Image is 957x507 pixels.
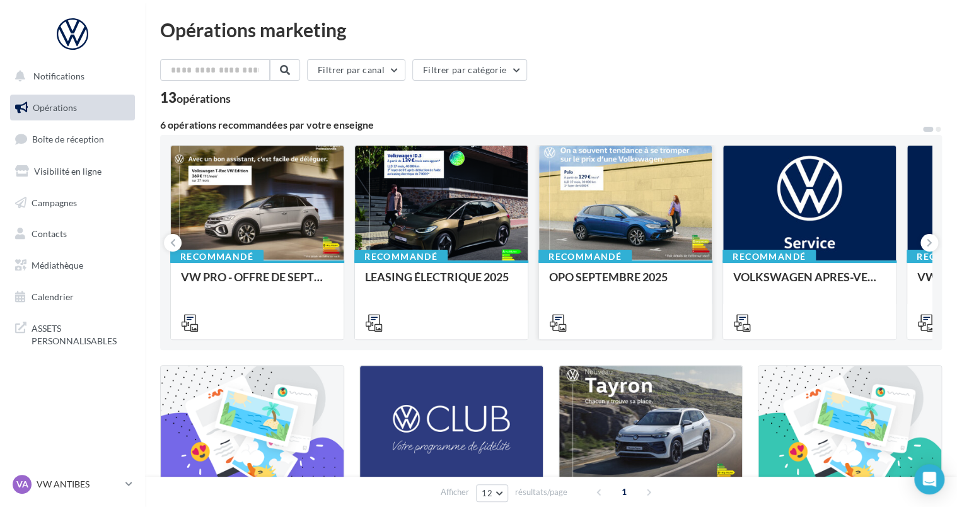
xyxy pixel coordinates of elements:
[32,320,130,347] span: ASSETS PERSONNALISABLES
[307,59,405,81] button: Filtrer par canal
[181,271,333,296] div: VW PRO - OFFRE DE SEPTEMBRE 25
[549,271,702,296] div: OPO SEPTEMBRE 2025
[33,102,77,113] span: Opérations
[482,488,492,498] span: 12
[37,478,120,491] p: VW ANTIBES
[177,93,231,104] div: opérations
[441,486,469,498] span: Afficher
[170,250,264,264] div: Recommandé
[614,482,634,502] span: 1
[515,486,567,498] span: résultats/page
[8,125,137,153] a: Boîte de réception
[10,472,135,496] a: VA VW ANTIBES
[412,59,527,81] button: Filtrer par catégorie
[8,284,137,310] a: Calendrier
[354,250,448,264] div: Recommandé
[8,158,137,185] a: Visibilité en ligne
[34,166,101,177] span: Visibilité en ligne
[160,20,942,39] div: Opérations marketing
[733,271,886,296] div: VOLKSWAGEN APRES-VENTE
[538,250,632,264] div: Recommandé
[160,91,231,105] div: 13
[32,291,74,302] span: Calendrier
[32,134,104,144] span: Boîte de réception
[32,228,67,239] span: Contacts
[16,478,28,491] span: VA
[8,63,132,90] button: Notifications
[365,271,518,296] div: LEASING ÉLECTRIQUE 2025
[33,71,84,81] span: Notifications
[8,221,137,247] a: Contacts
[722,250,816,264] div: Recommandé
[8,190,137,216] a: Campagnes
[32,260,83,271] span: Médiathèque
[8,252,137,279] a: Médiathèque
[8,95,137,121] a: Opérations
[914,464,944,494] div: Open Intercom Messenger
[32,197,77,207] span: Campagnes
[160,120,922,130] div: 6 opérations recommandées par votre enseigne
[476,484,508,502] button: 12
[8,315,137,352] a: ASSETS PERSONNALISABLES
